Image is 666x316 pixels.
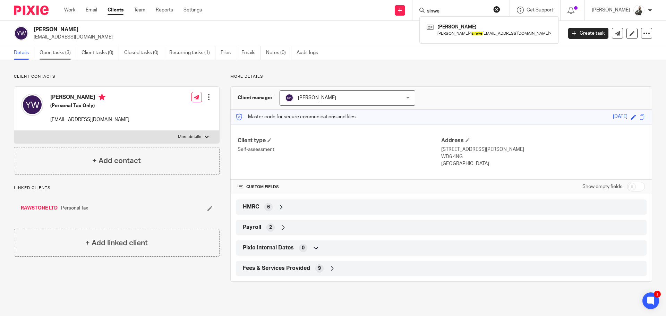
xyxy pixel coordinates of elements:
[633,5,644,16] img: AWPHOTO_EXPERTEYE_060.JPG
[50,102,129,109] h5: (Personal Tax Only)
[14,185,220,191] p: Linked clients
[582,183,622,190] label: Show empty fields
[236,113,356,120] p: Master code for secure communications and files
[441,160,645,167] p: [GEOGRAPHIC_DATA]
[40,46,76,60] a: Open tasks (3)
[298,95,336,100] span: [PERSON_NAME]
[221,46,236,60] a: Files
[21,205,58,212] a: RAWSTONE LTD
[156,7,173,14] a: Reports
[243,224,261,231] span: Payroll
[568,28,608,39] a: Create task
[99,94,105,101] i: Primary
[92,155,141,166] h4: + Add contact
[85,238,148,248] h4: + Add linked client
[86,7,97,14] a: Email
[238,184,441,190] h4: CUSTOM FIELDS
[297,46,323,60] a: Audit logs
[14,26,28,41] img: svg%3E
[493,6,500,13] button: Clear
[243,203,259,211] span: HMRC
[183,7,202,14] a: Settings
[14,6,49,15] img: Pixie
[21,94,43,116] img: svg%3E
[14,46,34,60] a: Details
[34,34,558,41] p: [EMAIL_ADDRESS][DOMAIN_NAME]
[302,245,305,251] span: 0
[613,113,627,121] div: [DATE]
[238,146,441,153] p: Self-assessment
[318,265,321,272] span: 9
[266,46,291,60] a: Notes (0)
[82,46,119,60] a: Client tasks (0)
[441,153,645,160] p: WD6 4NG
[50,94,129,102] h4: [PERSON_NAME]
[134,7,145,14] a: Team
[238,94,273,101] h3: Client manager
[527,8,553,12] span: Get Support
[269,224,272,231] span: 2
[241,46,261,60] a: Emails
[34,26,453,33] h2: [PERSON_NAME]
[178,134,201,140] p: More details
[441,137,645,144] h4: Address
[169,46,215,60] a: Recurring tasks (1)
[108,7,123,14] a: Clients
[230,74,652,79] p: More details
[64,7,75,14] a: Work
[441,146,645,153] p: [STREET_ADDRESS][PERSON_NAME]
[243,265,310,272] span: Fees & Services Provided
[285,94,293,102] img: svg%3E
[61,205,88,212] span: Personal Tax
[14,74,220,79] p: Client contacts
[426,8,489,15] input: Search
[654,291,661,298] div: 1
[267,204,270,211] span: 6
[50,116,129,123] p: [EMAIL_ADDRESS][DOMAIN_NAME]
[243,244,294,251] span: Pixie Internal Dates
[124,46,164,60] a: Closed tasks (0)
[592,7,630,14] p: [PERSON_NAME]
[238,137,441,144] h4: Client type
